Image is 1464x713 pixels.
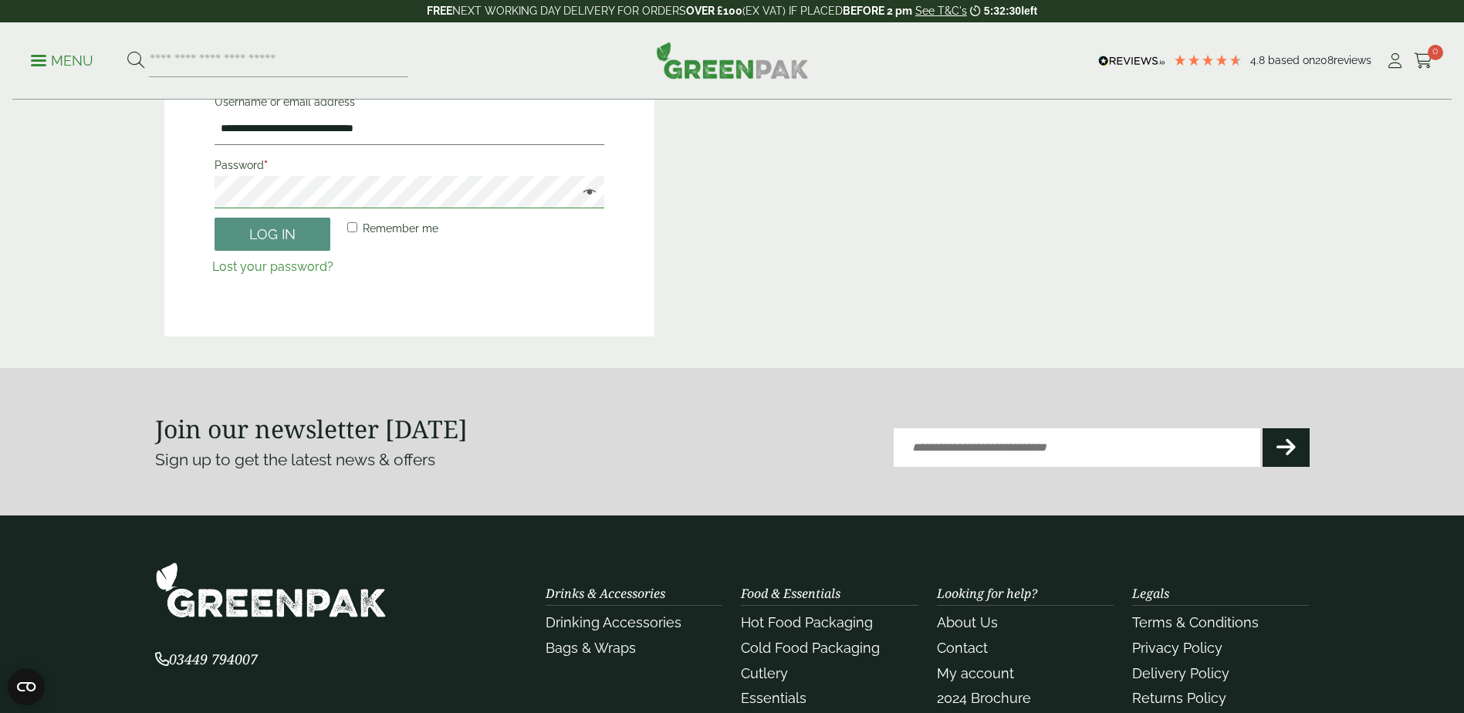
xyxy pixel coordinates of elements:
button: Open CMP widget [8,668,45,705]
img: GreenPak Supplies [656,42,809,79]
i: Cart [1414,53,1433,69]
span: reviews [1334,54,1371,66]
a: 0 [1414,49,1433,73]
a: Privacy Policy [1132,640,1222,656]
span: 0 [1428,45,1443,60]
label: Username or email address [215,91,604,113]
a: Lost your password? [212,259,333,274]
a: Hot Food Packaging [741,614,873,630]
span: 208 [1315,54,1334,66]
strong: BEFORE 2 pm [843,5,912,17]
span: 5:32:30 [984,5,1021,17]
a: My account [937,665,1014,681]
a: Cold Food Packaging [741,640,880,656]
strong: Join our newsletter [DATE] [155,412,468,445]
a: See T&C's [915,5,967,17]
button: Log in [215,218,330,251]
i: My Account [1385,53,1405,69]
p: Sign up to get the latest news & offers [155,448,675,472]
a: 03449 794007 [155,653,258,667]
label: Password [215,154,604,176]
strong: OVER £100 [686,5,742,17]
a: 2024 Brochure [937,690,1031,706]
div: 4.79 Stars [1173,53,1243,67]
a: About Us [937,614,998,630]
img: REVIEWS.io [1098,56,1165,66]
a: Drinking Accessories [546,614,681,630]
strong: FREE [427,5,452,17]
a: Returns Policy [1132,690,1226,706]
img: GreenPak Supplies [155,562,387,618]
a: Menu [31,52,93,67]
span: left [1021,5,1037,17]
a: Essentials [741,690,806,706]
span: Remember me [363,222,438,235]
span: Based on [1268,54,1315,66]
a: Delivery Policy [1132,665,1229,681]
span: 4.8 [1250,54,1268,66]
a: Bags & Wraps [546,640,636,656]
span: 03449 794007 [155,650,258,668]
p: Menu [31,52,93,70]
input: Remember me [347,222,357,232]
a: Cutlery [741,665,788,681]
a: Terms & Conditions [1132,614,1259,630]
a: Contact [937,640,988,656]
